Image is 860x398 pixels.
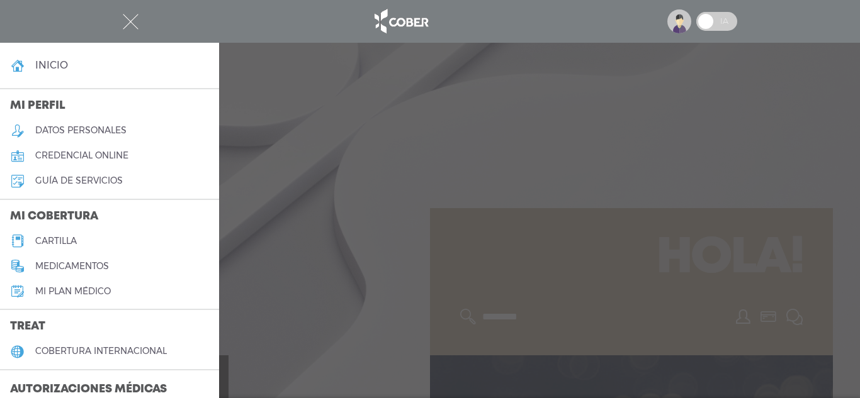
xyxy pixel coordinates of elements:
[35,346,167,357] h5: cobertura internacional
[35,125,127,136] h5: datos personales
[35,150,128,161] h5: credencial online
[35,286,111,297] h5: Mi plan médico
[123,14,139,30] img: Cober_menu-close-white.svg
[35,175,123,186] h5: guía de servicios
[35,236,77,246] h5: cartilla
[35,261,109,272] h5: medicamentos
[35,59,68,71] h4: inicio
[368,6,434,36] img: logo_cober_home-white.png
[667,9,691,33] img: profile-placeholder.svg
